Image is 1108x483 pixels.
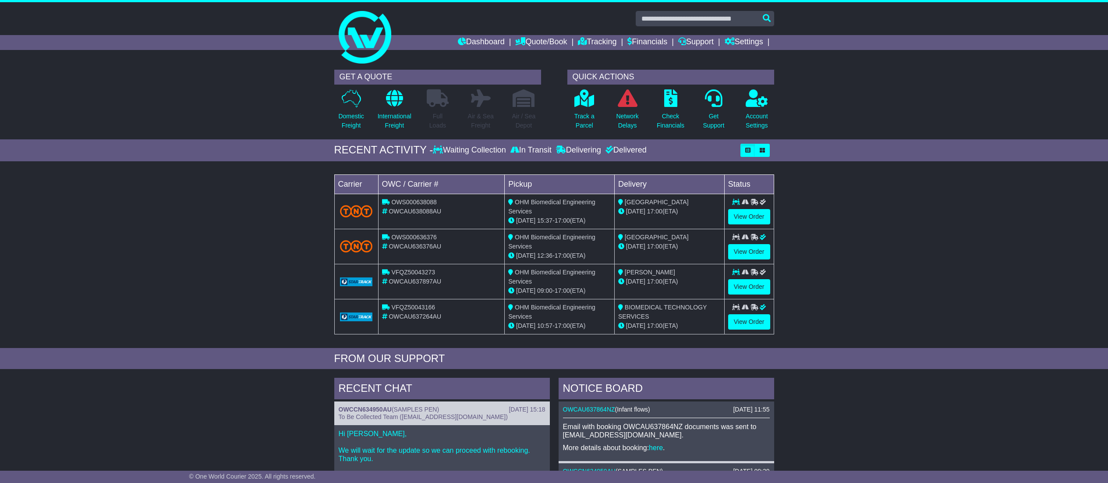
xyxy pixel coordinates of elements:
[427,112,449,130] p: Full Loads
[746,112,768,130] p: Account Settings
[334,352,774,365] div: FROM OUR SUPPORT
[391,269,435,276] span: VFQZ50043273
[537,217,552,224] span: 15:37
[512,112,536,130] p: Air / Sea Depot
[338,89,364,135] a: DomesticFreight
[389,208,441,215] span: OWCAU638088AU
[563,406,770,413] div: ( )
[339,430,545,472] p: Hi [PERSON_NAME], We will wait for the update so we can proceed with rebooking. Thank you.
[391,234,437,241] span: OWS000636376
[563,468,616,475] a: OWCCN634950AU
[616,112,638,130] p: Network Delays
[340,277,373,286] img: GetCarrierServiceLogo
[334,70,541,85] div: GET A QUOTE
[555,252,570,259] span: 17:00
[554,146,603,155] div: Delivering
[508,251,611,260] div: - (ETA)
[618,207,721,216] div: (ETA)
[614,174,724,194] td: Delivery
[508,321,611,330] div: - (ETA)
[617,406,648,413] span: Infant flows
[745,89,768,135] a: AccountSettings
[389,243,441,250] span: OWCAU636376AU
[394,406,437,413] span: SAMPLES PEN
[339,413,508,420] span: To Be Collected Team ([EMAIL_ADDRESS][DOMAIN_NAME])
[657,112,684,130] p: Check Financials
[603,146,647,155] div: Delivered
[728,279,770,295] a: View Order
[626,208,645,215] span: [DATE]
[703,112,724,130] p: Get Support
[340,240,373,252] img: TNT_Domestic.png
[508,216,611,225] div: - (ETA)
[649,444,663,451] a: here
[555,322,570,329] span: 17:00
[334,144,433,156] div: RECENT ACTIVITY -
[563,468,770,475] div: ( )
[574,89,595,135] a: Track aParcel
[516,217,535,224] span: [DATE]
[509,406,545,413] div: [DATE] 15:18
[334,378,550,401] div: RECENT CHAT
[559,378,774,401] div: NOTICE BOARD
[625,199,689,206] span: [GEOGRAPHIC_DATA]
[702,89,725,135] a: GetSupport
[508,304,595,320] span: OHM Biomedical Engineering Services
[378,112,411,130] p: International Freight
[618,321,721,330] div: (ETA)
[728,244,770,259] a: View Order
[678,35,714,50] a: Support
[618,304,707,320] span: BIOMEDICAL TECHNOLOGY SERVICES
[647,243,662,250] span: 17:00
[563,423,770,439] p: Email with booking OWCAU637864NZ documents was sent to [EMAIL_ADDRESS][DOMAIN_NAME].
[625,234,689,241] span: [GEOGRAPHIC_DATA]
[433,146,508,155] div: Waiting Collection
[340,205,373,217] img: TNT_Domestic.png
[508,234,595,250] span: OHM Biomedical Engineering Services
[625,269,675,276] span: [PERSON_NAME]
[567,70,774,85] div: QUICK ACTIONS
[537,287,552,294] span: 09:00
[724,174,774,194] td: Status
[389,278,441,285] span: OWCAU637897AU
[189,473,316,480] span: © One World Courier 2025. All rights reserved.
[618,242,721,251] div: (ETA)
[391,199,437,206] span: OWS000638088
[626,278,645,285] span: [DATE]
[627,35,667,50] a: Financials
[563,444,770,452] p: More details about booking: .
[647,208,662,215] span: 17:00
[618,277,721,286] div: (ETA)
[515,35,567,50] a: Quote/Book
[468,112,494,130] p: Air & Sea Freight
[339,406,545,413] div: ( )
[626,243,645,250] span: [DATE]
[505,174,615,194] td: Pickup
[555,217,570,224] span: 17:00
[574,112,595,130] p: Track a Parcel
[508,146,554,155] div: In Transit
[563,406,615,413] a: OWCAU637864NZ
[334,174,378,194] td: Carrier
[391,304,435,311] span: VFQZ50043166
[647,322,662,329] span: 17:00
[508,269,595,285] span: OHM Biomedical Engineering Services
[728,209,770,224] a: View Order
[508,286,611,295] div: - (ETA)
[516,287,535,294] span: [DATE]
[725,35,763,50] a: Settings
[537,252,552,259] span: 12:36
[338,112,364,130] p: Domestic Freight
[377,89,412,135] a: InternationalFreight
[389,313,441,320] span: OWCAU637264AU
[555,287,570,294] span: 17:00
[578,35,616,50] a: Tracking
[616,89,639,135] a: NetworkDelays
[378,174,505,194] td: OWC / Carrier #
[733,468,769,475] div: [DATE] 09:29
[618,468,661,475] span: SAMPLES PEN
[733,406,769,413] div: [DATE] 11:55
[340,313,373,321] img: GetCarrierServiceLogo
[458,35,505,50] a: Dashboard
[508,199,595,215] span: OHM Biomedical Engineering Services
